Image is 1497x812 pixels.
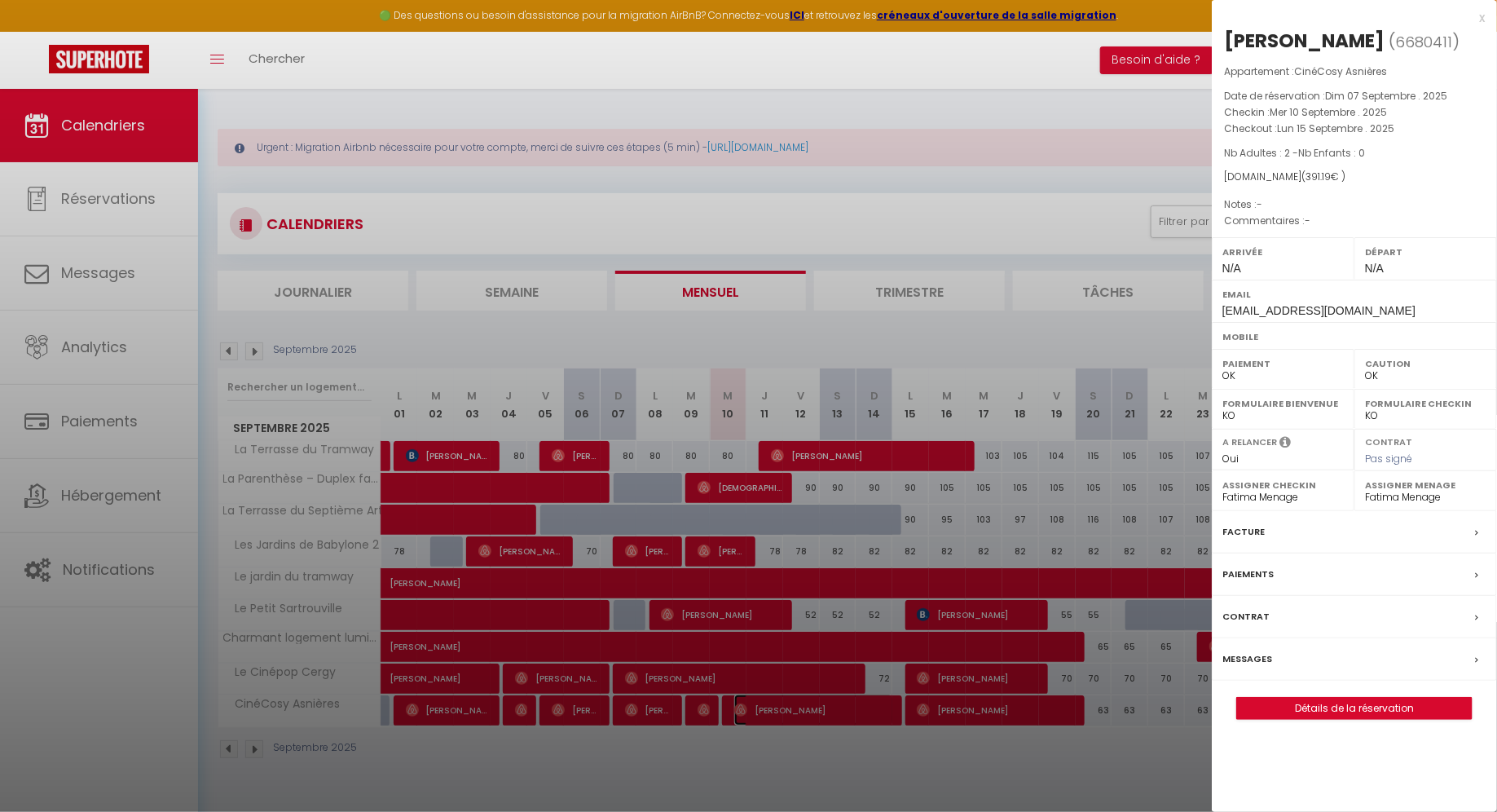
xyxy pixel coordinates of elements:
span: 6680411 [1395,32,1452,52]
button: Détails de la réservation [1236,697,1473,720]
span: 391.19 [1305,170,1331,183]
span: - [1305,214,1310,227]
label: Caution [1365,355,1486,372]
label: Messages [1222,651,1272,668]
span: ( ) [1389,30,1460,53]
label: Départ [1365,244,1486,260]
label: Assigner Checkin [1222,477,1344,493]
div: [DOMAIN_NAME] [1224,170,1485,185]
i: Sélectionner OUI si vous souhaiter envoyer les séquences de messages post-checkout [1279,435,1291,453]
label: A relancer [1222,435,1277,449]
label: Paiement [1222,355,1344,372]
div: x [1212,8,1485,28]
span: Dim 07 Septembre . 2025 [1325,89,1447,103]
button: Ouvrir le widget de chat LiveChat [13,7,62,55]
span: - [1257,197,1262,211]
p: Appartement : [1224,64,1485,80]
label: Mobile [1222,329,1486,345]
label: Paiements [1222,566,1274,583]
p: Date de réservation : [1224,88,1485,104]
label: Formulaire Checkin [1365,395,1486,412]
span: Lun 15 Septembre . 2025 [1277,121,1394,135]
label: Arrivée [1222,244,1344,260]
a: Détails de la réservation [1237,698,1472,719]
span: N/A [1222,262,1241,275]
label: Assigner Menage [1365,477,1486,493]
p: Checkin : [1224,104,1485,121]
span: ( € ) [1301,170,1345,183]
span: Nb Enfants : 0 [1298,146,1365,160]
p: Notes : [1224,196,1485,213]
span: N/A [1365,262,1384,275]
div: [PERSON_NAME] [1224,28,1385,54]
label: Contrat [1365,435,1412,446]
span: [EMAIL_ADDRESS][DOMAIN_NAME] [1222,304,1416,317]
label: Facture [1222,523,1265,541]
span: Mer 10 Septembre . 2025 [1270,105,1387,119]
label: Email [1222,286,1486,302]
label: Contrat [1222,608,1270,625]
span: Nb Adultes : 2 - [1224,146,1365,160]
span: Pas signé [1365,452,1412,466]
label: Formulaire Bienvenue [1222,395,1344,412]
span: CinéCosy Asnières [1294,64,1387,78]
p: Checkout : [1224,121,1485,137]
p: Commentaires : [1224,213,1485,229]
